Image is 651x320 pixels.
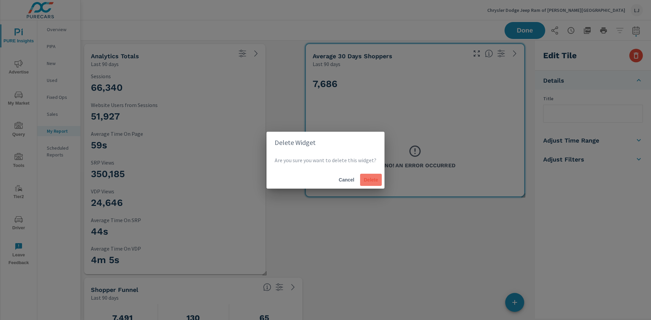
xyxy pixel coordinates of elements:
button: Delete [360,174,382,186]
button: Cancel [336,174,357,186]
h2: Delete Widget [275,137,376,148]
p: Are you sure you want to delete this widget? [275,156,376,164]
span: Cancel [338,177,355,183]
span: Delete [363,177,379,183]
